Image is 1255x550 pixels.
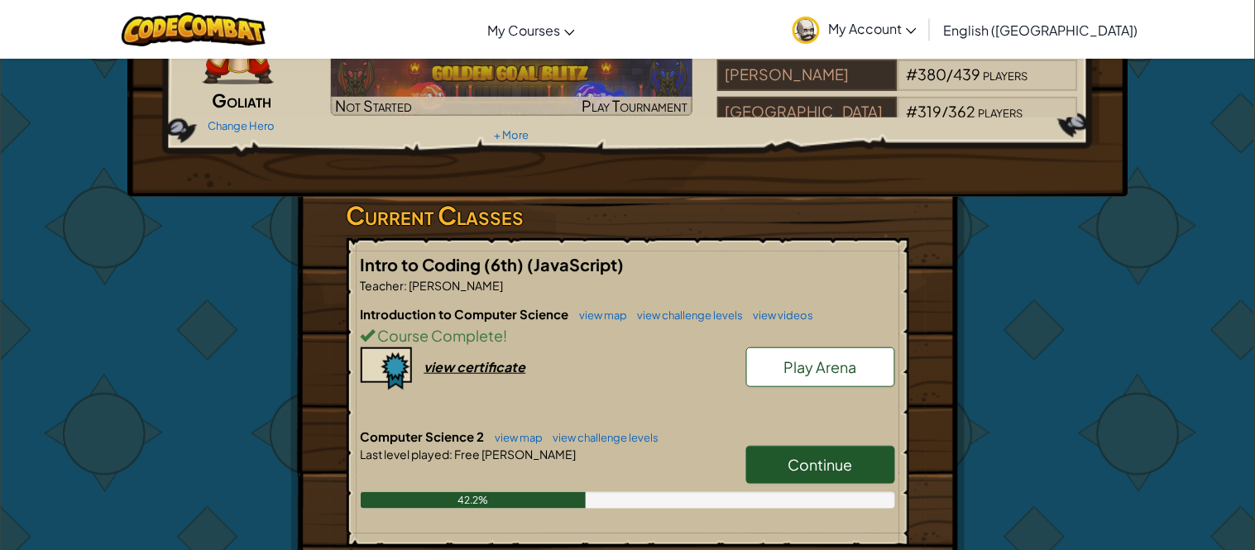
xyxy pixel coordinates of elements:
div: 42.2% [361,492,587,509]
span: My Account [828,20,917,37]
div: [PERSON_NAME] [717,60,898,91]
span: # [906,65,917,84]
span: Teacher [361,278,405,293]
div: [GEOGRAPHIC_DATA] [717,97,898,128]
span: players [978,102,1023,121]
span: 362 [948,102,975,121]
span: Goliath [212,88,271,112]
img: certificate-icon.png [361,347,412,390]
a: view videos [745,308,814,322]
a: view certificate [361,358,526,375]
span: : [405,278,408,293]
span: Free [PERSON_NAME] [453,447,577,462]
img: CodeCombat logo [122,12,266,46]
span: Play Tournament [582,96,688,115]
a: view map [572,308,628,322]
span: [PERSON_NAME] [408,278,504,293]
span: 439 [953,65,980,84]
span: (JavaScript) [528,254,625,275]
span: # [906,102,917,121]
span: Computer Science 2 [361,428,487,444]
span: players [983,65,1027,84]
span: Introduction to Computer Science [361,306,572,322]
a: My Courses [479,7,583,52]
span: Not Started [335,96,412,115]
img: avatar [793,17,820,44]
a: + More [494,128,529,141]
a: view challenge levels [630,308,744,322]
a: Not StartedPlay Tournament [331,53,692,116]
a: English ([GEOGRAPHIC_DATA]) [935,7,1146,52]
a: view challenge levels [545,431,659,444]
a: [GEOGRAPHIC_DATA]#319/362players [717,112,1079,132]
span: Play Arena [784,357,857,376]
span: 380 [917,65,946,84]
a: My Account [784,3,925,55]
span: / [946,65,953,84]
span: English ([GEOGRAPHIC_DATA]) [943,22,1138,39]
span: Last level played [361,447,450,462]
a: view map [487,431,544,444]
span: Continue [788,455,853,474]
span: ! [504,326,508,345]
a: [PERSON_NAME]#380/439players [717,75,1079,94]
span: / [941,102,948,121]
span: Course Complete [376,326,504,345]
img: Golden Goal [331,53,692,116]
a: Change Hero [208,119,275,132]
span: 319 [917,102,941,121]
span: My Courses [487,22,560,39]
span: : [450,447,453,462]
span: Intro to Coding (6th) [361,254,528,275]
h3: Current Classes [347,197,909,234]
div: view certificate [424,358,526,375]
